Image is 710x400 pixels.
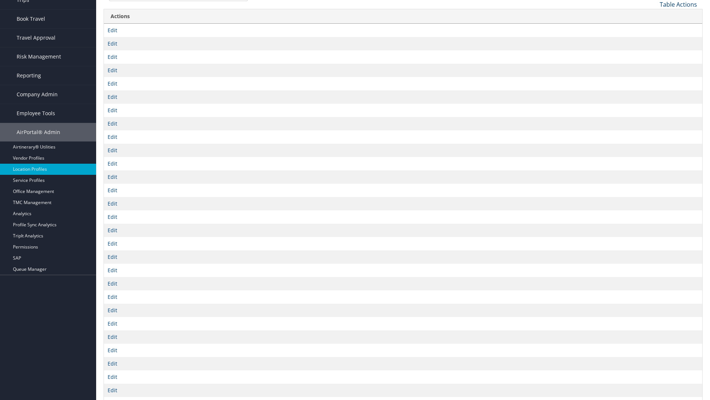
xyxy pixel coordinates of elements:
[108,360,117,367] a: Edit
[108,133,117,140] a: Edit
[108,107,117,114] a: Edit
[108,67,117,74] a: Edit
[108,293,117,300] a: Edit
[108,187,117,194] a: Edit
[104,9,702,24] th: Actions
[108,320,117,327] a: Edit
[108,160,117,167] a: Edit
[17,47,61,66] span: Risk Management
[108,40,117,47] a: Edit
[108,280,117,287] a: Edit
[108,120,117,127] a: Edit
[17,66,41,85] span: Reporting
[108,240,117,247] a: Edit
[17,29,55,47] span: Travel Approval
[108,387,117,394] a: Edit
[108,307,117,314] a: Edit
[108,53,117,60] a: Edit
[108,200,117,207] a: Edit
[660,0,697,9] a: Table Actions
[108,253,117,260] a: Edit
[17,123,60,141] span: AirPortal® Admin
[108,27,117,34] a: Edit
[17,104,55,123] span: Employee Tools
[108,347,117,354] a: Edit
[108,267,117,274] a: Edit
[108,147,117,154] a: Edit
[108,173,117,180] a: Edit
[108,213,117,220] a: Edit
[108,80,117,87] a: Edit
[108,333,117,340] a: Edit
[108,227,117,234] a: Edit
[17,10,45,28] span: Book Travel
[108,93,117,100] a: Edit
[108,373,117,380] a: Edit
[17,85,58,104] span: Company Admin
